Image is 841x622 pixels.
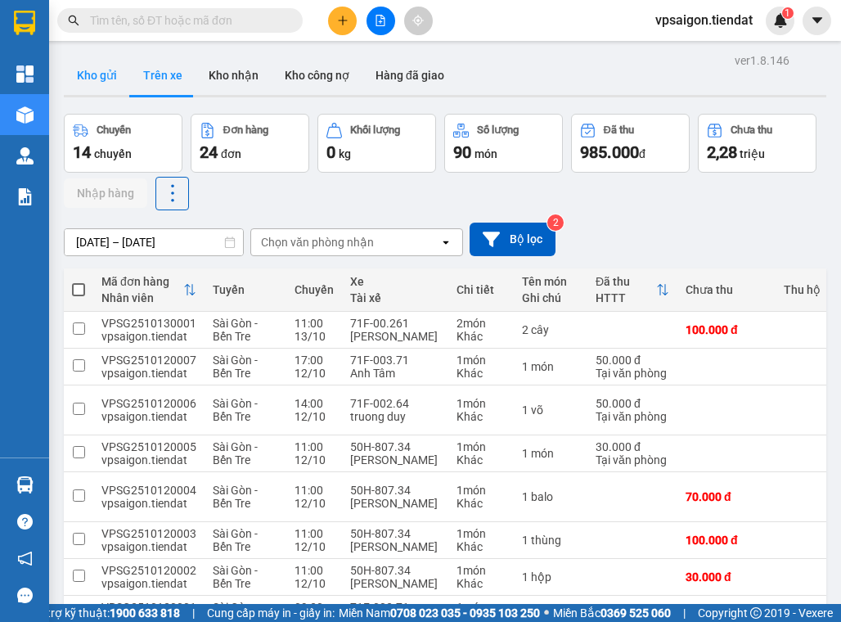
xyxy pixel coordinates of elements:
[295,397,334,410] div: 14:00
[444,114,563,173] button: Số lượng90món
[596,440,669,453] div: 30.000 đ
[750,607,762,619] span: copyright
[101,527,196,540] div: VPSG2510120003
[213,397,258,423] span: Sài Gòn - Bến Tre
[350,484,440,497] div: 50H-807.34
[553,604,671,622] span: Miền Bắc
[350,440,440,453] div: 50H-807.34
[213,440,258,466] span: Sài Gòn - Bến Tre
[14,11,35,35] img: logo-vxr
[73,142,91,162] span: 14
[596,291,656,304] div: HTTT
[350,540,440,553] div: [PERSON_NAME]
[474,147,497,160] span: món
[350,330,440,343] div: [PERSON_NAME]
[64,56,130,95] button: Kho gửi
[328,7,357,35] button: plus
[782,7,794,19] sup: 1
[740,147,765,160] span: triệu
[571,114,690,173] button: Đã thu985.000đ
[456,527,506,540] div: 1 món
[295,540,334,553] div: 12/10
[213,527,258,553] span: Sài Gòn - Bến Tre
[130,56,196,95] button: Trên xe
[295,354,334,367] div: 17:00
[213,564,258,590] span: Sài Gòn - Bến Tre
[698,114,816,173] button: Chưa thu2,28 triệu
[90,11,283,29] input: Tìm tên, số ĐT hoặc mã đơn
[735,52,789,70] div: ver 1.8.146
[223,124,268,136] div: Đơn hàng
[367,7,395,35] button: file-add
[261,234,374,250] div: Chọn văn phòng nhận
[101,317,196,330] div: VPSG2510130001
[101,453,196,466] div: vpsaigon.tiendat
[16,147,34,165] img: warehouse-icon
[101,291,183,304] div: Nhân viên
[522,403,579,417] div: 1 võ
[16,65,34,83] img: dashboard-icon
[64,114,182,173] button: Chuyến14chuyến
[339,604,540,622] span: Miền Nam
[295,440,334,453] div: 11:00
[213,283,278,296] div: Tuyến
[326,142,335,162] span: 0
[295,527,334,540] div: 11:00
[350,577,440,590] div: [PERSON_NAME]
[317,114,436,173] button: Khối lượng0kg
[350,317,440,330] div: 71F-00.261
[439,236,452,249] svg: open
[101,275,183,288] div: Mã đơn hàng
[456,484,506,497] div: 1 món
[350,275,440,288] div: Xe
[522,570,579,584] div: 1 hộp
[350,397,440,410] div: 71F-002.64
[596,367,669,380] div: Tại văn phòng
[295,283,334,296] div: Chuyến
[350,497,440,510] div: [PERSON_NAME]
[17,551,33,566] span: notification
[350,527,440,540] div: 50H-807.34
[404,7,433,35] button: aim
[295,317,334,330] div: 11:00
[295,484,334,497] div: 11:00
[64,178,147,208] button: Nhập hàng
[200,142,218,162] span: 24
[456,540,506,553] div: Khác
[456,354,506,367] div: 1 món
[522,291,579,304] div: Ghi chú
[596,410,669,423] div: Tại văn phòng
[810,13,825,28] span: caret-down
[29,604,180,622] span: Hỗ trợ kỹ thuật:
[639,147,645,160] span: đ
[596,354,669,367] div: 50.000 đ
[101,330,196,343] div: vpsaigon.tiendat
[110,606,180,620] strong: 1900 633 818
[522,534,579,547] div: 1 thùng
[544,610,549,616] span: ⚪️
[101,367,196,380] div: vpsaigon.tiendat
[686,323,767,336] div: 100.000 đ
[192,604,195,622] span: |
[604,124,634,136] div: Đã thu
[68,15,79,26] span: search
[731,124,772,136] div: Chưa thu
[686,490,767,503] div: 70.000 đ
[207,604,335,622] span: Cung cấp máy in - giấy in:
[773,13,788,28] img: icon-new-feature
[456,317,506,330] div: 2 món
[16,106,34,124] img: warehouse-icon
[522,323,579,336] div: 2 cây
[456,283,506,296] div: Chi tiết
[470,223,555,256] button: Bộ lọc
[587,268,677,312] th: Toggle SortBy
[580,142,639,162] span: 985.000
[522,275,579,288] div: Tên món
[221,147,241,160] span: đơn
[547,214,564,231] sup: 2
[101,354,196,367] div: VPSG2510120007
[350,354,440,367] div: 71F-003.71
[65,229,243,255] input: Select a date range.
[101,410,196,423] div: vpsaigon.tiendat
[93,268,205,312] th: Toggle SortBy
